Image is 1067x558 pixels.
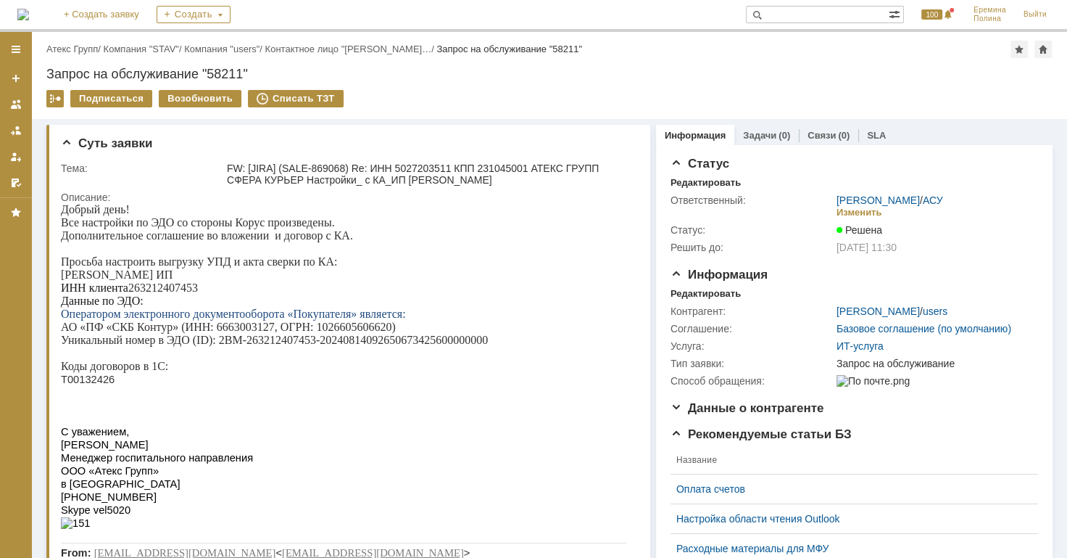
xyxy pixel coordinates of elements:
[973,15,1006,23] span: Полина
[807,130,836,141] a: Связи
[104,44,185,54] div: /
[665,130,726,141] a: Информация
[923,194,943,206] a: АСУ
[61,163,224,174] div: Тема:
[921,9,942,20] span: 100
[836,340,884,352] a: ИТ-услуга
[670,375,834,387] div: Способ обращения:
[670,177,741,189] div: Редактировать
[836,194,943,206] div: /
[836,323,1011,335] a: Базовое соглашение (по умолчанию)
[836,207,882,218] div: Изменить
[46,67,1053,81] div: Запрос на обслуживание "58211"
[221,344,403,356] a: [EMAIL_ADDRESS][DOMAIN_NAME]
[743,130,776,141] a: Задачи
[670,323,834,335] div: Соглашение:
[836,224,882,236] span: Решена
[973,6,1006,15] span: Еремина
[670,340,834,352] div: Услуга:
[104,44,179,54] a: Компания "STAV"
[779,130,790,141] div: (0)
[4,145,28,168] a: Мои заявки
[17,9,29,20] img: logo
[670,157,729,171] span: Статус
[670,288,741,300] div: Редактировать
[670,224,834,236] div: Статус:
[836,194,920,206] a: [PERSON_NAME]
[61,192,633,203] div: Описание:
[836,242,897,253] span: [DATE] 11:30
[838,130,850,141] div: (0)
[670,446,1026,475] th: Название
[836,305,947,317] div: /
[4,119,28,142] a: Заявки в моей ответственности
[227,163,630,186] div: FW: [JIRA] (SALE-869068) Re: ИНН 5027203511 КПП 231045001 АТЕКС ГРУПП СФЕРА КУРЬЕР Настройки_ с К...
[889,7,903,20] span: Расширенный поиск
[134,467,352,491] span: Ваш запрос выполнен
[923,305,947,317] a: users
[4,171,28,194] a: Мои согласования
[265,44,437,54] div: /
[676,543,1021,554] a: Расходные материалы для МФУ
[61,136,152,150] span: Суть заявки
[4,67,28,90] a: Создать заявку
[670,242,834,253] div: Решить до:
[676,513,1021,525] a: Настройка области чтения Outlook
[265,44,432,54] a: Контактное лицо "[PERSON_NAME]…
[670,268,768,282] span: Информация
[670,427,852,441] span: Рекомендуемые статьи БЗ
[46,44,98,54] a: Атекс Групп
[184,44,265,54] div: /
[33,344,215,356] a: [EMAIL_ADDRESS][DOMAIN_NAME]
[836,305,920,317] a: [PERSON_NAME]
[836,358,1031,369] div: Запрос на обслуживание
[670,401,824,415] span: Данные о контрагенте
[157,6,231,23] div: Создать
[4,93,28,116] a: Заявки на командах
[836,375,910,387] img: По почте.png
[17,9,29,20] a: Перейти на домашнюю страницу
[670,305,834,317] div: Контрагент:
[46,44,104,54] div: /
[676,483,1021,495] a: Оплата счетов
[670,194,834,206] div: Ответственный:
[1034,41,1052,58] div: Сделать домашней страницей
[184,44,260,54] a: Компания "users"
[1010,41,1028,58] div: Добавить в избранное
[670,358,834,369] div: Тип заявки:
[436,44,582,54] div: Запрос на обслуживание "58211"
[65,454,116,505] img: Письмо
[112,370,378,382] a: [EMAIL_ADDRESS][PERSON_NAME][DOMAIN_NAME]
[867,130,886,141] a: SLA
[46,90,64,107] div: Работа с массовостью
